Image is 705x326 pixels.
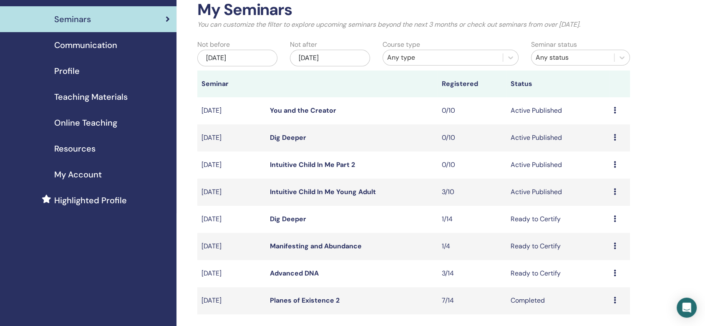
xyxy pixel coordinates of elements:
[54,13,91,25] span: Seminars
[197,179,266,206] td: [DATE]
[438,179,506,206] td: 3/10
[270,133,306,142] a: Dig Deeper
[506,179,609,206] td: Active Published
[197,206,266,233] td: [DATE]
[270,187,376,196] a: Intuitive Child In Me Young Adult
[506,97,609,124] td: Active Published
[438,206,506,233] td: 1/14
[197,124,266,152] td: [DATE]
[438,287,506,314] td: 7/14
[506,287,609,314] td: Completed
[197,0,630,20] h2: My Seminars
[506,206,609,233] td: Ready to Certify
[536,53,610,63] div: Any status
[438,71,506,97] th: Registered
[54,168,102,181] span: My Account
[438,97,506,124] td: 0/10
[270,242,362,250] a: Manifesting and Abundance
[438,260,506,287] td: 3/14
[54,39,117,51] span: Communication
[387,53,499,63] div: Any type
[677,298,697,318] div: Open Intercom Messenger
[54,91,128,103] span: Teaching Materials
[531,40,577,50] label: Seminar status
[54,194,127,207] span: Highlighted Profile
[270,215,306,223] a: Dig Deeper
[438,233,506,260] td: 1/4
[438,152,506,179] td: 0/10
[506,260,609,287] td: Ready to Certify
[197,287,266,314] td: [DATE]
[270,269,319,278] a: Advanced DNA
[197,260,266,287] td: [DATE]
[270,296,340,305] a: Planes of Existence 2
[197,152,266,179] td: [DATE]
[270,106,336,115] a: You and the Creator
[197,233,266,260] td: [DATE]
[54,142,96,155] span: Resources
[506,71,609,97] th: Status
[383,40,420,50] label: Course type
[270,160,355,169] a: Intuitive Child In Me Part 2
[290,40,317,50] label: Not after
[197,71,266,97] th: Seminar
[54,116,117,129] span: Online Teaching
[506,152,609,179] td: Active Published
[506,233,609,260] td: Ready to Certify
[197,50,277,66] div: [DATE]
[506,124,609,152] td: Active Published
[197,40,230,50] label: Not before
[54,65,80,77] span: Profile
[290,50,370,66] div: [DATE]
[197,20,630,30] p: You can customize the filter to explore upcoming seminars beyond the next 3 months or check out s...
[438,124,506,152] td: 0/10
[197,97,266,124] td: [DATE]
